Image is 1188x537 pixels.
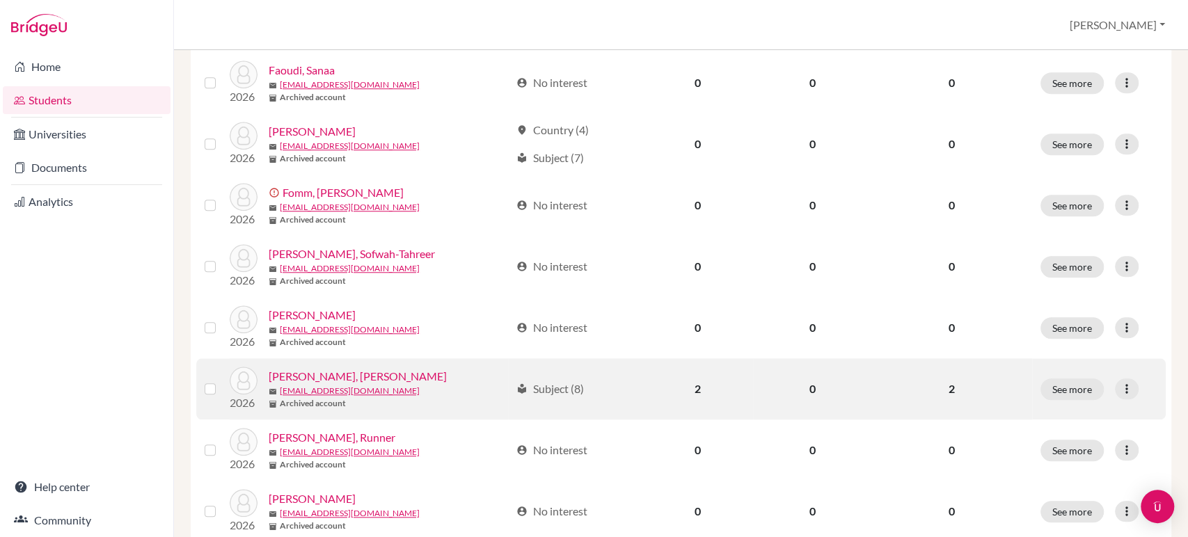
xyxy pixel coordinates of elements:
[280,91,346,104] b: Archived account
[269,387,277,396] span: mail
[280,275,346,287] b: Archived account
[516,380,584,397] div: Subject (8)
[269,278,277,286] span: inventory_2
[753,358,871,419] td: 0
[1040,72,1104,94] button: See more
[269,94,277,102] span: inventory_2
[516,319,587,336] div: No interest
[269,62,335,79] a: Faoudi, Sanaa
[3,188,171,216] a: Analytics
[280,323,420,336] a: [EMAIL_ADDRESS][DOMAIN_NAME]
[1040,501,1104,522] button: See more
[280,458,346,471] b: Archived account
[269,326,277,335] span: mail
[230,88,258,105] p: 2026
[269,449,277,457] span: mail
[753,52,871,113] td: 0
[280,397,346,410] b: Archived account
[280,262,420,275] a: [EMAIL_ADDRESS][DOMAIN_NAME]
[269,461,277,470] span: inventory_2
[1063,12,1171,38] button: [PERSON_NAME]
[280,446,420,458] a: [EMAIL_ADDRESS][DOMAIN_NAME]
[280,214,346,226] b: Archived account
[269,143,277,151] span: mail
[516,74,587,91] div: No interest
[230,305,258,333] img: George, Samir Faysal
[1040,378,1104,400] button: See more
[516,150,584,166] div: Subject (7)
[269,400,277,408] span: inventory_2
[280,152,346,165] b: Archived account
[642,113,753,175] td: 0
[230,456,258,472] p: 2026
[516,77,528,88] span: account_circle
[516,200,528,211] span: account_circle
[269,81,277,90] span: mail
[516,322,528,333] span: account_circle
[280,140,420,152] a: [EMAIL_ADDRESS][DOMAIN_NAME]
[230,122,258,150] img: Florin, Mishael
[642,358,753,419] td: 2
[1040,195,1104,216] button: See more
[753,113,871,175] td: 0
[230,428,258,456] img: Gurin, Runner
[230,150,258,166] p: 2026
[230,394,258,411] p: 2026
[1040,256,1104,278] button: See more
[642,52,753,113] td: 0
[516,125,528,136] span: location_on
[269,490,356,507] a: [PERSON_NAME]
[879,442,1024,458] p: 0
[879,197,1024,214] p: 0
[269,265,277,273] span: mail
[1040,134,1104,155] button: See more
[230,333,258,350] p: 2026
[11,14,67,36] img: Bridge-U
[269,368,447,385] a: [PERSON_NAME], [PERSON_NAME]
[753,419,871,481] td: 0
[1141,490,1174,523] div: Open Intercom Messenger
[516,152,528,163] span: local_library
[879,258,1024,275] p: 0
[753,297,871,358] td: 0
[516,258,587,275] div: No interest
[516,442,587,458] div: No interest
[280,201,420,214] a: [EMAIL_ADDRESS][DOMAIN_NAME]
[642,236,753,297] td: 0
[269,123,356,140] a: [PERSON_NAME]
[753,175,871,236] td: 0
[879,319,1024,336] p: 0
[3,86,171,114] a: Students
[879,503,1024,520] p: 0
[3,120,171,148] a: Universities
[280,507,420,520] a: [EMAIL_ADDRESS][DOMAIN_NAME]
[3,506,171,534] a: Community
[280,79,420,91] a: [EMAIL_ADDRESS][DOMAIN_NAME]
[269,522,277,531] span: inventory_2
[516,261,528,272] span: account_circle
[269,187,283,198] span: error_outline
[516,444,528,456] span: account_circle
[879,74,1024,91] p: 0
[283,184,404,201] a: Fomm, [PERSON_NAME]
[642,175,753,236] td: 0
[230,489,258,517] img: Kamal, Omar
[3,53,171,81] a: Home
[879,136,1024,152] p: 0
[280,520,346,532] b: Archived account
[230,183,258,211] img: Fomm, Juliette
[280,336,346,348] b: Archived account
[3,154,171,182] a: Documents
[516,197,587,214] div: No interest
[269,339,277,347] span: inventory_2
[642,419,753,481] td: 0
[1040,317,1104,339] button: See more
[879,380,1024,397] p: 2
[280,385,420,397] a: [EMAIL_ADDRESS][DOMAIN_NAME]
[230,272,258,289] p: 2026
[230,244,258,272] img: Francis, Sofwah-Tahreer
[269,204,277,212] span: mail
[269,307,356,323] a: [PERSON_NAME]
[269,510,277,518] span: mail
[269,155,277,163] span: inventory_2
